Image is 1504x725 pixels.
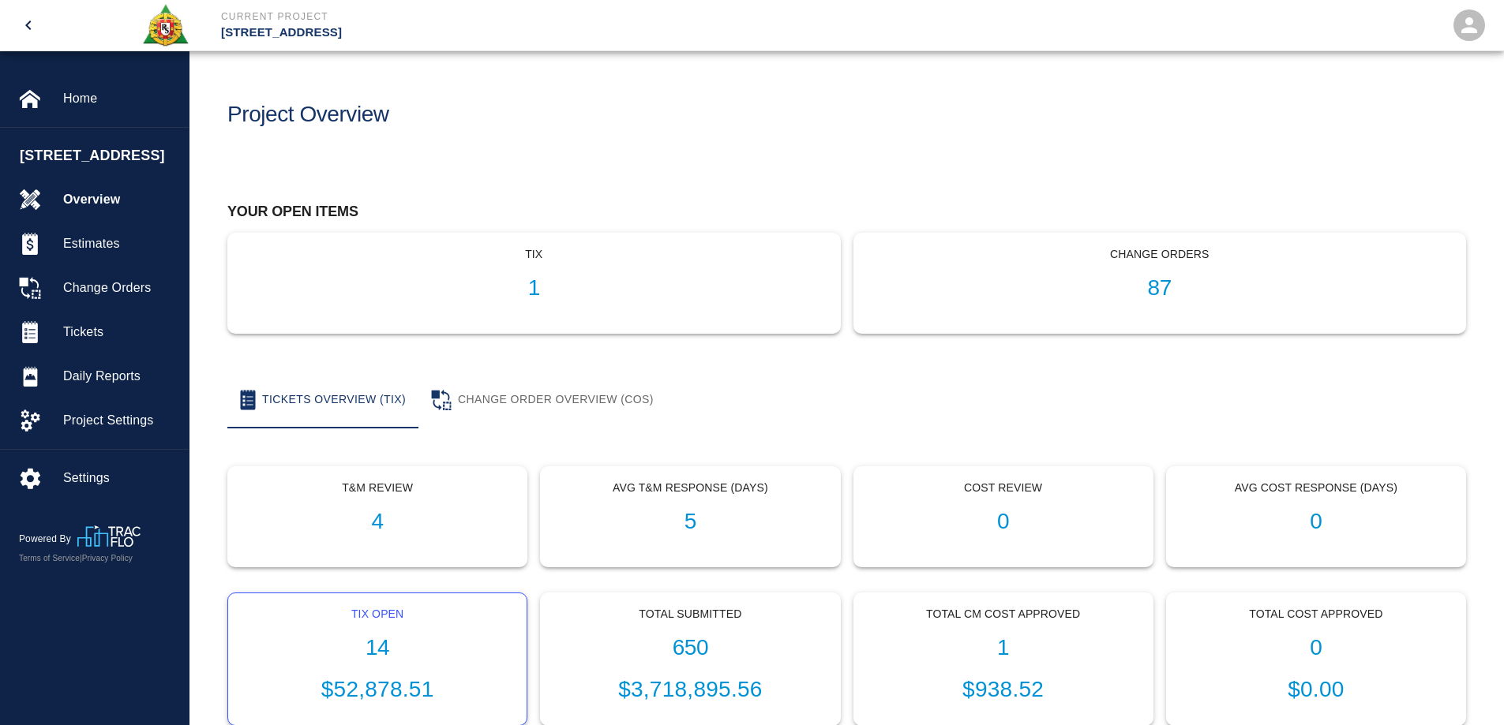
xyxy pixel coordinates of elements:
span: Tickets [63,323,176,342]
h1: 5 [553,509,827,535]
h1: 87 [867,275,1453,301]
p: Powered By [19,532,77,546]
p: Total Cost Approved [1180,606,1453,622]
p: Total CM Cost Approved [867,606,1140,622]
h2: Your open items [227,204,1466,221]
p: [STREET_ADDRESS] [221,24,838,42]
p: tix [241,246,827,263]
a: Terms of Service [19,554,80,562]
h1: 14 [241,635,514,661]
h1: Project Overview [227,102,389,128]
h1: 0 [1180,635,1453,661]
h1: 0 [867,509,1140,535]
p: $3,718,895.56 [553,673,827,706]
img: TracFlo [77,525,141,547]
h1: 4 [241,509,514,535]
p: T&M Review [241,480,514,496]
p: $938.52 [867,673,1140,706]
p: $0.00 [1180,673,1453,706]
span: Home [63,89,176,108]
span: Daily Reports [63,367,176,386]
span: Change Orders [63,278,176,297]
button: Change Order Overview (COS) [418,372,666,428]
span: Settings [63,469,176,488]
p: Change Orders [867,246,1453,263]
span: Overview [63,190,176,209]
span: | [80,554,82,562]
span: Estimates [63,234,176,253]
p: Current Project [221,9,838,24]
img: Roger & Sons Concrete [141,3,189,47]
button: open drawer [9,6,47,44]
a: Privacy Policy [82,554,133,562]
h1: 1 [241,275,827,301]
iframe: Chat Widget [1425,649,1504,725]
p: Avg Cost Response (Days) [1180,480,1453,496]
h1: 650 [553,635,827,661]
p: Cost Review [867,480,1140,496]
p: Avg T&M Response (Days) [553,480,827,496]
h1: 0 [1180,509,1453,535]
h1: 1 [867,635,1140,661]
p: $52,878.51 [241,673,514,706]
p: Total Submitted [553,606,827,622]
button: Tickets Overview (TIX) [227,372,418,428]
span: [STREET_ADDRESS] [20,145,181,166]
span: Project Settings [63,411,176,430]
p: Tix Open [241,606,514,622]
